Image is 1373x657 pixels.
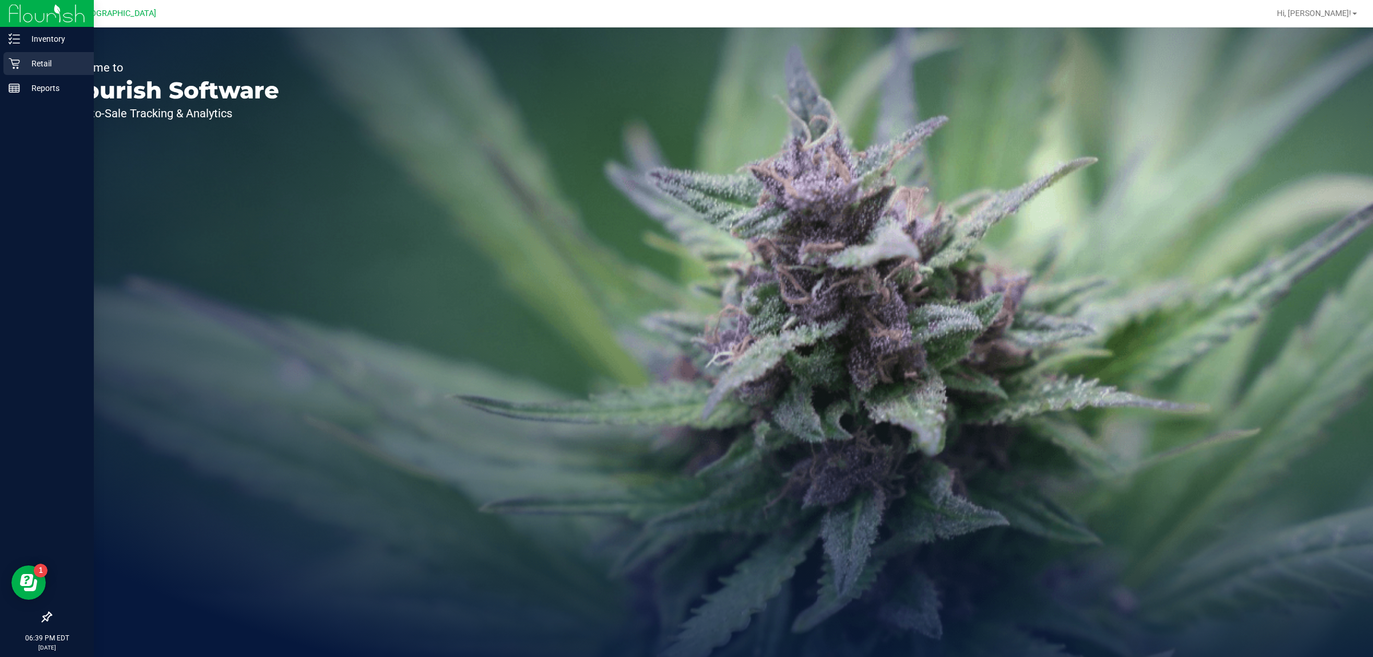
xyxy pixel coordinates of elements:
inline-svg: Retail [9,58,20,69]
p: Welcome to [62,62,279,73]
span: Hi, [PERSON_NAME]! [1277,9,1351,18]
p: Flourish Software [62,79,279,102]
inline-svg: Reports [9,82,20,94]
inline-svg: Inventory [9,33,20,45]
iframe: Resource center unread badge [34,564,47,577]
p: Retail [20,57,89,70]
iframe: Resource center [11,565,46,600]
p: Reports [20,81,89,95]
p: 06:39 PM EDT [5,633,89,643]
p: [DATE] [5,643,89,652]
p: Inventory [20,32,89,46]
span: [GEOGRAPHIC_DATA] [78,9,156,18]
p: Seed-to-Sale Tracking & Analytics [62,108,279,119]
